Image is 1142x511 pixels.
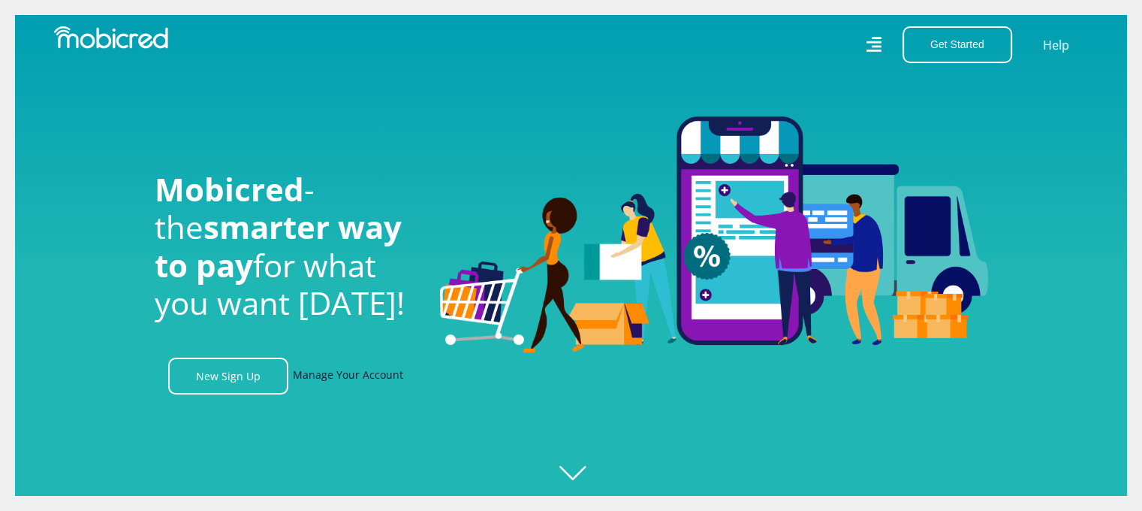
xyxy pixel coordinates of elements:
[155,205,402,286] span: smarter way to pay
[54,26,168,49] img: Mobicred
[155,171,417,322] h1: - the for what you want [DATE]!
[1042,35,1070,55] a: Help
[293,358,403,395] a: Manage Your Account
[440,116,988,354] img: Welcome to Mobicred
[155,168,304,210] span: Mobicred
[902,26,1012,63] button: Get Started
[168,358,288,395] a: New Sign Up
